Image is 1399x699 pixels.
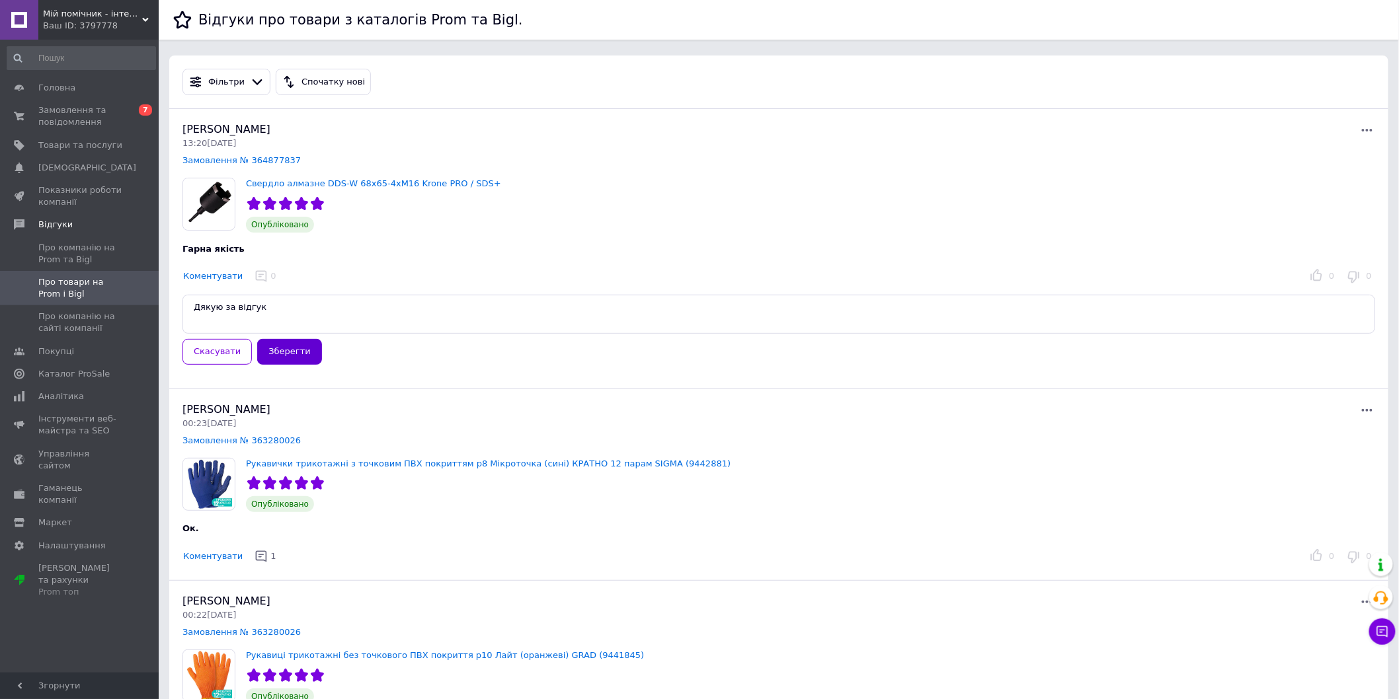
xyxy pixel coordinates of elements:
button: Чат з покупцем [1369,618,1396,645]
div: Спочатку нові [299,75,368,89]
img: Рукавички трикотажні з точковим ПВХ покриттям р8 Мікроточка (сині) КРАТНО 12 парам SIGMA (9442881) [183,459,235,510]
button: Зберегти [257,339,321,365]
a: Замовлення № 363280026 [182,627,301,637]
span: [PERSON_NAME] [182,123,270,135]
div: Prom топ [38,586,122,598]
button: Коментувати [182,550,243,564]
button: Скасувати [182,339,252,365]
span: 00:22[DATE] [182,610,236,620]
textarea: Дякую за відгук [182,295,1375,334]
span: Головна [38,82,75,94]
span: Управління сайтом [38,448,122,472]
a: Рукавички трикотажні з точковим ПВХ покриттям р8 Мікроточка (сині) КРАТНО 12 парам SIGMA (9442881) [246,459,731,468]
img: Свердло алмазне DDS-W 68x65-4xM16 Krone PRO / SDS+ [183,178,235,230]
span: Опубліковано [246,217,314,233]
span: Показники роботи компанії [38,184,122,208]
span: Товари та послуги [38,139,122,151]
span: Замовлення та повідомлення [38,104,122,128]
div: Фільтри [206,75,247,89]
span: Покупці [38,346,74,357]
span: [PERSON_NAME] та рахунки [38,562,122,599]
span: Каталог ProSale [38,368,110,380]
span: Гаманець компанії [38,482,122,506]
span: 00:23[DATE] [182,418,236,428]
h1: Відгуки про товари з каталогів Prom та Bigl. [198,12,523,28]
a: Замовлення № 363280026 [182,435,301,445]
button: Спочатку нові [276,69,371,95]
span: Ок. [182,523,199,533]
a: Замовлення № 364877837 [182,155,301,165]
span: Опубліковано [246,496,314,512]
div: Ваш ID: 3797778 [43,20,159,32]
input: Пошук [7,46,156,70]
span: Про компанію на сайті компанії [38,311,122,334]
span: Гарна якість [182,244,245,254]
span: Налаштування [38,540,106,552]
button: 1 [251,546,282,567]
span: 13:20[DATE] [182,138,236,148]
span: 1 [270,551,276,561]
span: Інструменти веб-майстра та SEO [38,413,122,437]
span: Мій помічник - інтернет магазин [43,8,142,20]
a: Свердло алмазне DDS-W 68x65-4xM16 Krone PRO / SDS+ [246,178,501,188]
span: Відгуки [38,219,73,231]
a: Рукавиці трикотажні без точкового ПВХ покриття р10 Лайт (оранжеві) GRAD (9441845) [246,650,644,660]
span: Маркет [38,517,72,529]
span: [DEMOGRAPHIC_DATA] [38,162,136,174]
button: Фільтри [182,69,270,95]
span: Аналітика [38,390,84,402]
span: Про товари на Prom і Bigl [38,276,122,300]
span: 7 [139,104,152,116]
span: [PERSON_NAME] [182,595,270,607]
button: Коментувати [182,270,243,283]
span: [PERSON_NAME] [182,403,270,416]
span: Про компанію на Prom та Bigl [38,242,122,266]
